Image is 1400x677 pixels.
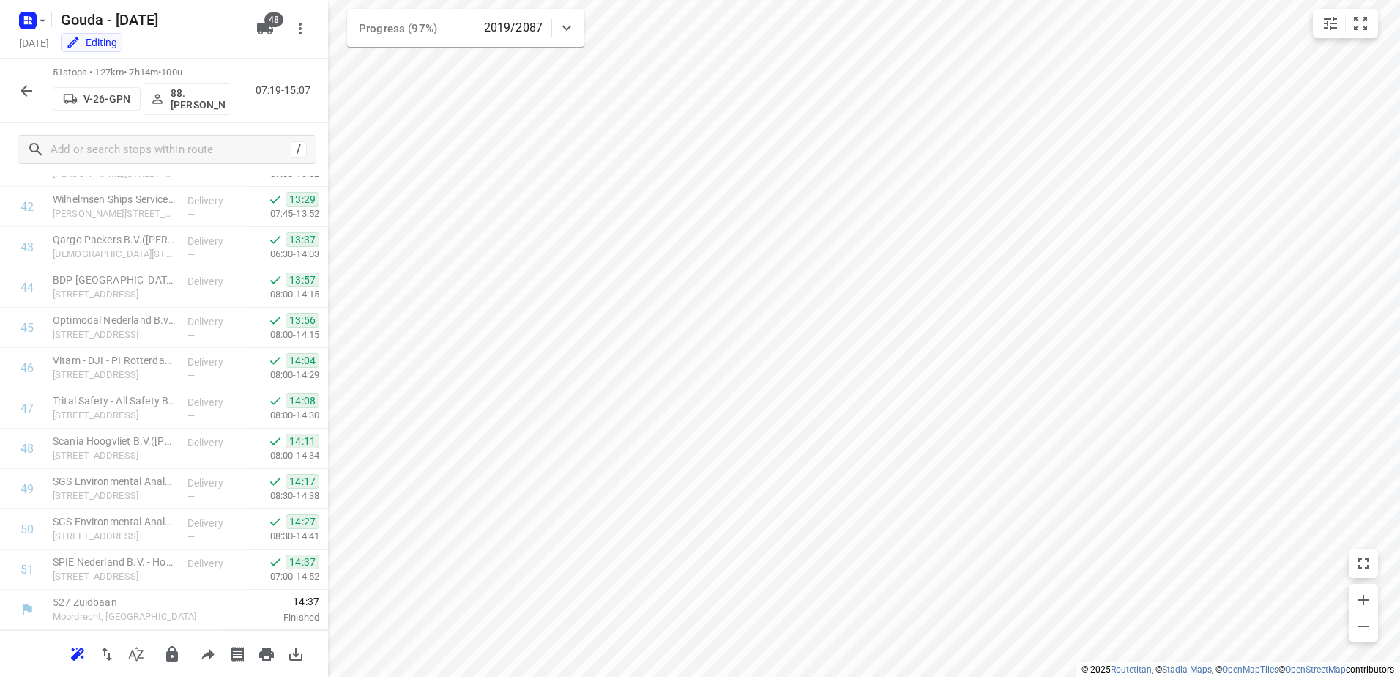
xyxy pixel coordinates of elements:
p: Koddeweg 100, Rotterdam Hoogvliet [53,368,176,382]
p: 2019/2087 [484,19,543,37]
p: 08:00-14:29 [247,368,319,382]
p: Scania Hoogvliet B.V.(Ronald Steigenga) [53,434,176,448]
div: 46 [21,361,34,375]
button: Fit zoom [1346,9,1375,38]
svg: Done [268,474,283,489]
li: © 2025 , © , © © contributors [1081,665,1394,675]
div: 42 [21,200,34,214]
p: 527 Zuidbaan [53,595,205,610]
span: — [187,491,195,502]
p: Delivery [187,435,242,450]
p: 08:00-14:15 [247,287,319,302]
span: • [158,67,161,78]
p: 08:30-14:38 [247,489,319,503]
p: 08:00-14:34 [247,448,319,463]
span: 13:37 [286,232,319,247]
button: Lock route [157,640,187,669]
p: Moordrecht, [GEOGRAPHIC_DATA] [53,610,205,624]
p: Qargo Packers B.V.(Karin Valster) [53,232,176,247]
p: Finished [223,610,319,625]
span: 13:56 [286,313,319,328]
svg: Done [268,514,283,529]
p: Optimodal Nederland B.v(Remon Kerkhof) [53,313,176,328]
div: small contained button group [1313,9,1378,38]
span: — [187,571,195,582]
svg: Done [268,353,283,368]
p: Delivery [187,193,242,208]
p: Oudelandseweg 29, Hoogvliet Rotterdam [53,287,176,302]
a: OpenStreetMap [1285,665,1346,675]
a: Routetitan [1111,665,1152,675]
div: Progress (97%)2019/2087 [347,9,584,47]
p: 07:00-14:52 [247,569,319,584]
p: SGS Environmental Analytics B.V. - Steenhouwerstraat 15(Colinda den Butter) [53,514,176,529]
span: 100u [161,67,182,78]
p: 07:19-15:07 [256,83,316,98]
button: 48 [250,14,280,43]
p: Delivery [187,516,242,530]
p: Delivery [187,355,242,369]
div: 48 [21,442,34,456]
div: You are currently in edit mode. [66,35,117,50]
p: Steenhouwerstraat 10, Hoogvliet Rotterdam [53,448,176,463]
span: Share route [193,646,223,660]
svg: Done [268,192,283,207]
p: 06:30-14:03 [247,247,319,262]
p: Mandenmakerstraat 41, Hoogvliet Rotterdam [53,408,176,423]
div: / [291,141,307,158]
p: Suikerbakkerstraat 5, Rotterdam Hoogvliet [53,489,176,503]
svg: Done [268,555,283,569]
span: 14:04 [286,353,319,368]
span: — [187,370,195,381]
p: Willem Barentszstraat 50, Rotterdam [53,207,176,221]
p: Delivery [187,234,242,248]
p: Pastoriestraat 1, Rotterdam Pernis [53,247,176,262]
div: 45 [21,321,34,335]
a: OpenMapTiles [1222,665,1278,675]
svg: Done [268,313,283,328]
div: 50 [21,522,34,536]
div: 47 [21,402,34,415]
p: Schrijnwerkerstraat 30, Hoogvliet [53,569,176,584]
button: Map settings [1316,9,1345,38]
p: Trital Safety - All Safety B.V. - Mandenmakerstraat 41(Puck Klemann) [53,393,176,408]
input: Add or search stops within route [51,138,291,161]
button: 88. [PERSON_NAME] [144,83,231,115]
span: Print shipping labels [223,646,252,660]
svg: Done [268,232,283,247]
p: 08:00-14:15 [247,328,319,342]
span: 48 [264,12,283,27]
span: Progress (97%) [359,22,437,35]
span: Print route [252,646,281,660]
span: Reverse route [92,646,122,660]
p: SPIE Nederland B.V. - Hoogvliet(Sandy Backes) [53,555,176,569]
svg: Done [268,434,283,448]
div: 49 [21,482,34,496]
p: 08:30-14:41 [247,529,319,544]
span: Download route [281,646,310,660]
button: More [286,14,315,43]
p: Wilhelmsen Ships Service - Hoofdkantoor(Receptie - Joyce & Merline) [53,192,176,207]
p: 51 stops • 127km • 7h14m [53,66,231,80]
p: 08:00-14:30 [247,408,319,423]
span: — [187,410,195,421]
span: 14:17 [286,474,319,489]
p: Delivery [187,274,242,289]
span: — [187,330,195,341]
a: Stadia Maps [1162,665,1212,675]
span: 14:37 [223,594,319,609]
p: Delivery [187,395,242,410]
p: BDP Netherlands - Hoogvliet(Anoeradha Ghoerai) [53,273,176,287]
span: 14:27 [286,514,319,529]
p: Steenhouwerstraat 15, Rotterdam Hoogvliet [53,529,176,544]
span: — [187,451,195,462]
p: Vitam - DJI - PI Rotterdam Hoogvliet(Monika Lowe) [53,353,176,368]
button: V-26-GPN [53,87,141,111]
p: 07:45-13:52 [247,207,319,221]
span: 13:57 [286,273,319,287]
p: Oudelandseweg 33, Hoogvliet Rotterdam [53,328,176,342]
p: V-26-GPN [83,93,130,105]
p: Delivery [187,314,242,329]
svg: Done [268,273,283,287]
span: 14:37 [286,555,319,569]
